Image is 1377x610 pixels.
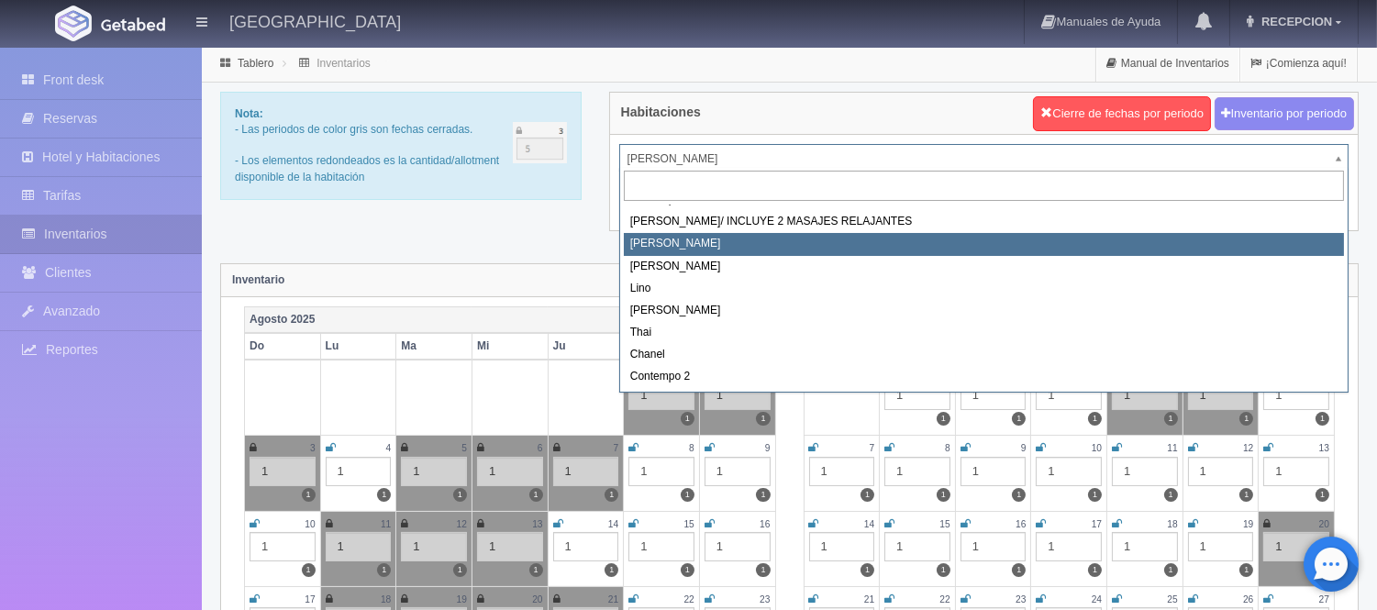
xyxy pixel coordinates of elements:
div: Chanel [624,344,1344,366]
div: [PERSON_NAME] [624,233,1344,255]
div: [PERSON_NAME]/ INCLUYE 2 MASAJES RELAJANTES [624,211,1344,233]
div: [PERSON_NAME] [624,256,1344,278]
div: Thai [624,322,1344,344]
div: [PERSON_NAME] [624,300,1344,322]
div: Lino [624,278,1344,300]
div: Contempo 2 [624,366,1344,388]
